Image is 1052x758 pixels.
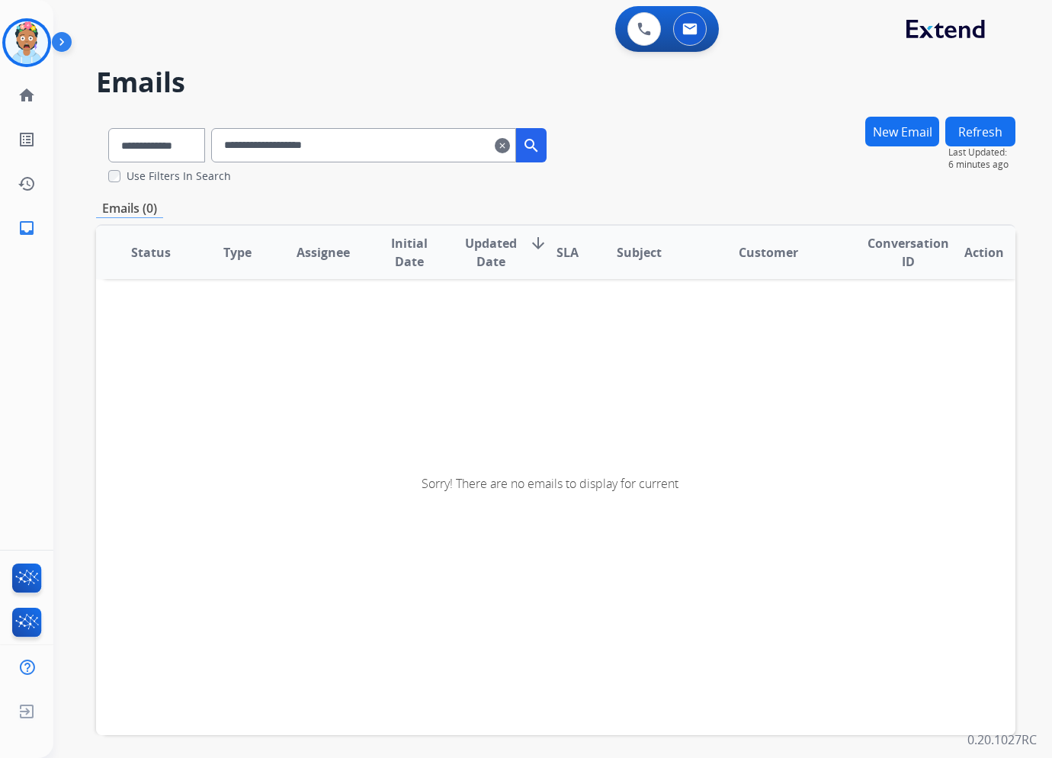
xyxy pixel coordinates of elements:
mat-icon: arrow_downward [529,234,547,252]
label: Use Filters In Search [127,169,231,184]
mat-icon: search [522,137,540,155]
span: Conversation ID [868,234,949,271]
span: 6 minutes ago [948,159,1015,171]
button: New Email [865,117,939,146]
span: Subject [617,243,662,262]
th: Action [929,226,1015,279]
span: Assignee [297,243,350,262]
mat-icon: history [18,175,36,193]
span: Customer [739,243,798,262]
h2: Emails [96,67,1015,98]
img: avatar [5,21,48,64]
span: Status [131,243,171,262]
mat-icon: inbox [18,219,36,237]
button: Refresh [945,117,1015,146]
mat-icon: home [18,86,36,104]
span: Initial Date [379,234,440,271]
p: Emails (0) [96,199,163,218]
span: SLA [556,243,579,262]
span: Sorry! There are no emails to display for current [422,475,678,492]
mat-icon: list_alt [18,130,36,149]
p: 0.20.1027RC [967,731,1037,749]
span: Updated Date [465,234,517,271]
mat-icon: clear [495,137,510,155]
span: Type [223,243,252,262]
span: Last Updated: [948,146,1015,159]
